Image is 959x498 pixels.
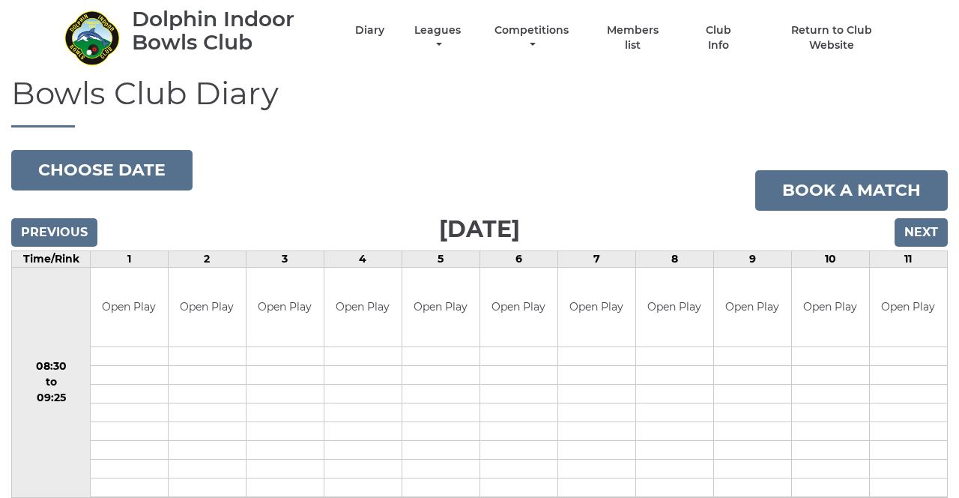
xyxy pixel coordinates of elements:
td: Open Play [480,268,557,346]
td: 11 [869,251,947,268]
td: Open Play [870,268,947,346]
td: 10 [791,251,869,268]
td: Open Play [402,268,479,346]
td: 7 [557,251,635,268]
td: Open Play [91,268,168,346]
h1: Bowls Club Diary [11,76,948,127]
a: Leagues [411,23,465,52]
a: Book a match [755,170,948,211]
td: 5 [402,251,479,268]
td: 2 [168,251,246,268]
td: Open Play [714,268,791,346]
td: 9 [713,251,791,268]
td: 3 [246,251,324,268]
td: Open Play [792,268,869,346]
div: Dolphin Indoor Bowls Club [132,7,329,54]
input: Next [895,218,948,247]
td: 08:30 to 09:25 [12,268,91,498]
a: Competitions [491,23,572,52]
a: Members list [599,23,668,52]
td: Open Play [324,268,402,346]
td: 6 [479,251,557,268]
td: Open Play [558,268,635,346]
a: Return to Club Website [769,23,895,52]
td: Open Play [246,268,324,346]
td: 8 [635,251,713,268]
input: Previous [11,218,97,247]
button: Choose date [11,150,193,190]
img: Dolphin Indoor Bowls Club [64,10,120,66]
td: 1 [91,251,169,268]
td: Open Play [636,268,713,346]
td: Open Play [169,268,246,346]
td: Time/Rink [12,251,91,268]
a: Club Info [694,23,742,52]
a: Diary [355,23,384,37]
td: 4 [324,251,402,268]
